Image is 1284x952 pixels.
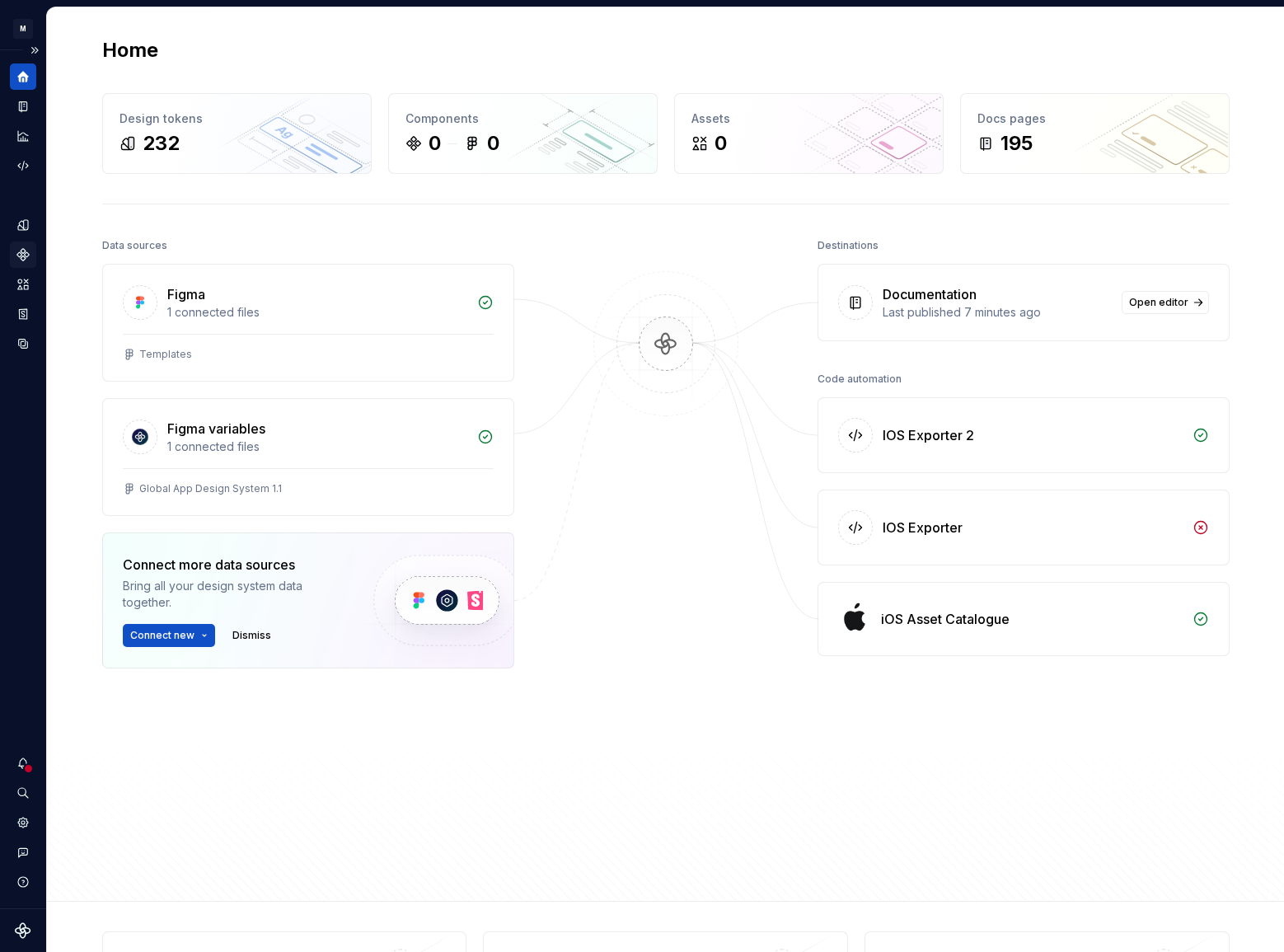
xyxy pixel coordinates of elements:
h2: Home [102,37,158,63]
div: Figma [167,284,205,304]
a: Storybook stories [10,301,36,327]
div: Templates [139,348,192,361]
button: Notifications [10,750,36,776]
span: Connect new [130,629,194,642]
div: Connect more data sources [123,555,345,574]
div: M [13,19,33,39]
button: M [3,11,43,46]
div: Destinations [818,234,879,257]
button: Contact support [10,839,36,865]
div: 195 [1000,130,1033,157]
div: 0 [429,130,441,157]
div: IOS Exporter 2 [883,425,974,445]
a: Components [10,242,36,268]
div: Last published 7 minutes ago [883,304,1112,321]
a: Figma1 connected filesTemplates [102,264,514,382]
div: Global App Design System 1.1 [139,482,282,495]
a: Assets0 [674,93,944,174]
a: Figma variables1 connected filesGlobal App Design System 1.1 [102,398,514,516]
div: IOS Exporter [883,518,963,537]
div: Code automation [818,368,902,391]
a: Design tokens232 [102,93,372,174]
div: Documentation [883,284,977,304]
div: 1 connected files [167,438,467,455]
span: Open editor [1129,296,1188,309]
a: Design tokens [10,212,36,238]
a: Documentation [10,93,36,120]
div: Components [405,110,640,127]
div: Bring all your design system data together. [123,578,345,611]
div: iOS Asset Catalogue [881,609,1010,629]
a: Analytics [10,123,36,149]
a: Data sources [10,331,36,357]
svg: Supernova Logo [15,922,31,939]
a: Code automation [10,152,36,179]
button: Dismiss [225,624,279,647]
div: 1 connected files [167,304,467,321]
a: Settings [10,809,36,836]
div: 0 [715,130,727,157]
div: Data sources [102,234,167,257]
div: Assets [691,110,926,127]
button: Expand sidebar [23,39,46,62]
div: Docs pages [977,110,1212,127]
div: Design tokens [119,110,354,127]
a: Open editor [1122,291,1209,314]
span: Dismiss [232,629,271,642]
div: Figma variables [167,419,265,438]
div: 232 [143,130,180,157]
a: Assets [10,271,36,298]
button: Connect new [123,624,215,647]
a: Docs pages195 [960,93,1230,174]
button: Search ⌘K [10,780,36,806]
a: Components00 [388,93,658,174]
a: Home [10,63,36,90]
div: 0 [487,130,499,157]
